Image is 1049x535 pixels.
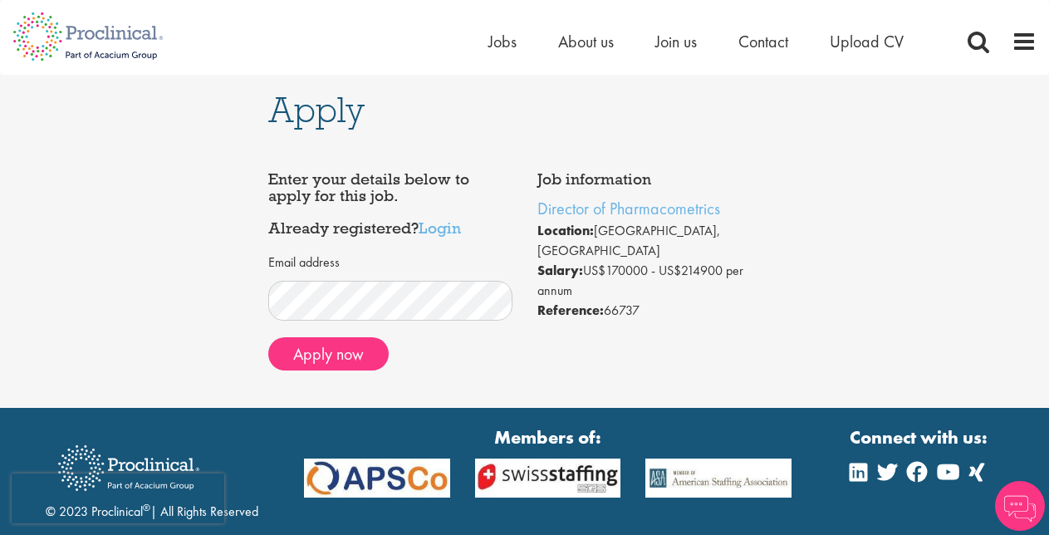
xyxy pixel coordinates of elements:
a: Login [419,218,461,238]
a: Contact [738,31,788,52]
strong: Salary: [537,262,583,279]
img: APSCo [633,459,803,497]
div: © 2023 Proclinical | All Rights Reserved [46,433,258,522]
strong: Reference: [537,302,604,319]
img: Proclinical Recruitment [46,434,212,503]
label: Email address [268,253,340,272]
strong: Connect with us: [850,425,991,450]
h4: Enter your details below to apply for this job. Already registered? [268,171,512,237]
a: Upload CV [830,31,904,52]
iframe: reCAPTCHA [12,474,224,523]
a: Jobs [488,31,517,52]
button: Apply now [268,337,389,371]
strong: Members of: [304,425,792,450]
img: APSCo [463,459,633,497]
li: [GEOGRAPHIC_DATA], [GEOGRAPHIC_DATA] [537,221,781,261]
a: About us [558,31,614,52]
h4: Job information [537,171,781,188]
li: US$170000 - US$214900 per annum [537,261,781,301]
span: Apply [268,87,365,132]
a: Director of Pharmacometrics [537,198,720,219]
strong: Location: [537,222,594,239]
img: Chatbot [995,481,1045,531]
img: APSCo [292,459,462,497]
li: 66737 [537,301,781,321]
a: Join us [655,31,697,52]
